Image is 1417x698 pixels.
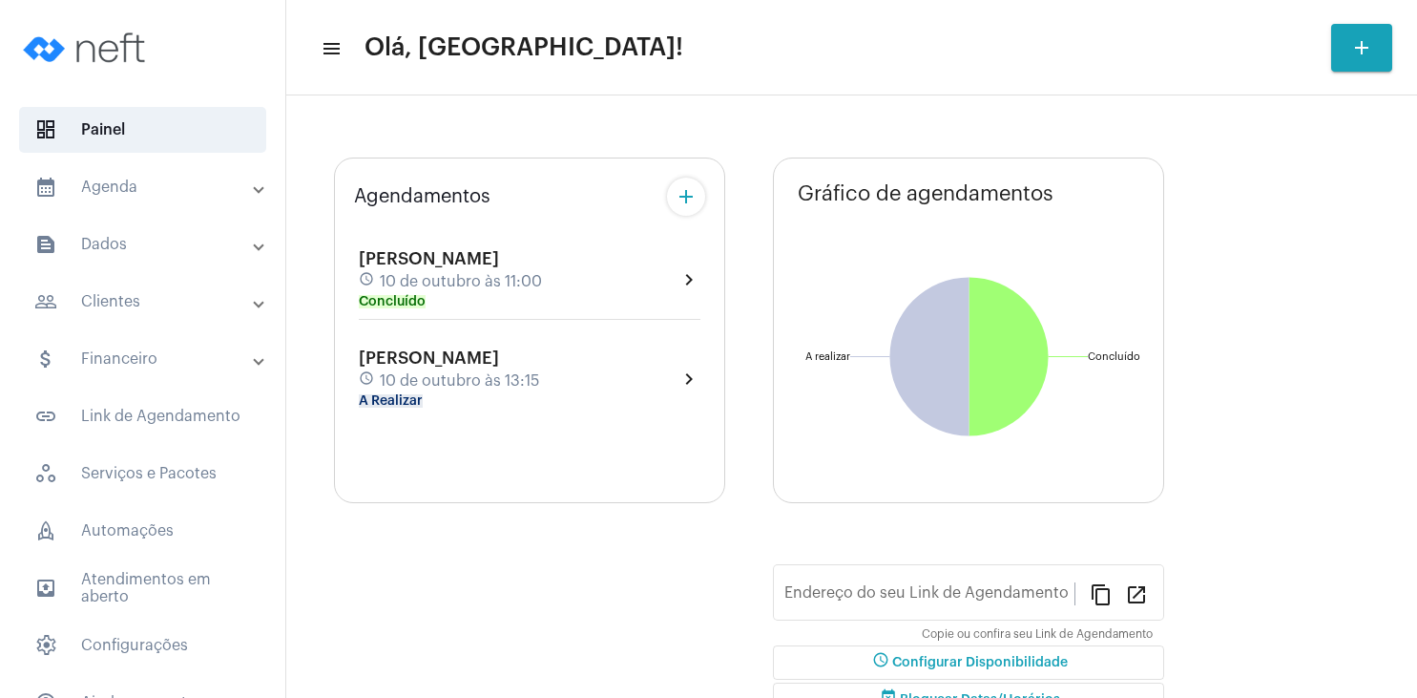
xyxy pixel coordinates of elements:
mat-panel-title: Financeiro [34,348,255,370]
mat-panel-title: Clientes [34,290,255,313]
mat-icon: add [1350,36,1373,59]
span: Gráfico de agendamentos [798,182,1053,205]
span: Link de Agendamento [19,393,266,439]
mat-hint: Copie ou confira seu Link de Agendamento [922,628,1153,642]
mat-icon: sidenav icon [34,176,57,199]
mat-icon: sidenav icon [321,37,340,60]
mat-icon: schedule [869,651,892,674]
mat-chip: Concluído [359,295,426,308]
mat-icon: add [675,185,698,208]
span: 10 de outubro às 11:00 [380,273,542,290]
span: [PERSON_NAME] [359,250,499,267]
mat-icon: chevron_right [677,368,700,391]
mat-icon: chevron_right [677,268,700,291]
mat-chip: A Realizar [359,394,423,408]
span: sidenav icon [34,634,57,657]
span: Configurações [19,623,266,668]
span: [PERSON_NAME] [359,349,499,367]
span: Configurar Disponibilidade [869,656,1068,669]
mat-expansion-panel-header: sidenav iconClientes [11,279,285,325]
span: 10 de outubro às 13:15 [380,372,539,390]
mat-icon: sidenav icon [34,348,57,370]
span: Serviços e Pacotes [19,451,266,497]
img: logo-neft-novo-2.png [15,10,158,86]
mat-icon: sidenav icon [34,233,57,256]
mat-expansion-panel-header: sidenav iconFinanceiro [11,336,285,382]
span: Atendimentos em aberto [19,565,266,611]
text: A realizar [805,351,850,362]
mat-icon: open_in_new [1125,582,1148,605]
span: Automações [19,508,266,554]
span: Painel [19,107,266,153]
span: sidenav icon [34,519,57,542]
mat-icon: sidenav icon [34,405,57,428]
span: Olá, [GEOGRAPHIC_DATA]! [365,32,683,63]
input: Link [784,588,1074,605]
mat-icon: content_copy [1090,582,1113,605]
text: Concluído [1088,351,1140,362]
span: Agendamentos [354,186,490,207]
mat-expansion-panel-header: sidenav iconDados [11,222,285,267]
mat-icon: sidenav icon [34,577,57,600]
mat-icon: schedule [359,271,376,292]
mat-panel-title: Dados [34,233,255,256]
mat-panel-title: Agenda [34,176,255,199]
mat-icon: schedule [359,370,376,391]
span: sidenav icon [34,118,57,141]
mat-expansion-panel-header: sidenav iconAgenda [11,164,285,210]
button: Configurar Disponibilidade [773,645,1164,680]
mat-icon: sidenav icon [34,290,57,313]
span: sidenav icon [34,462,57,485]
